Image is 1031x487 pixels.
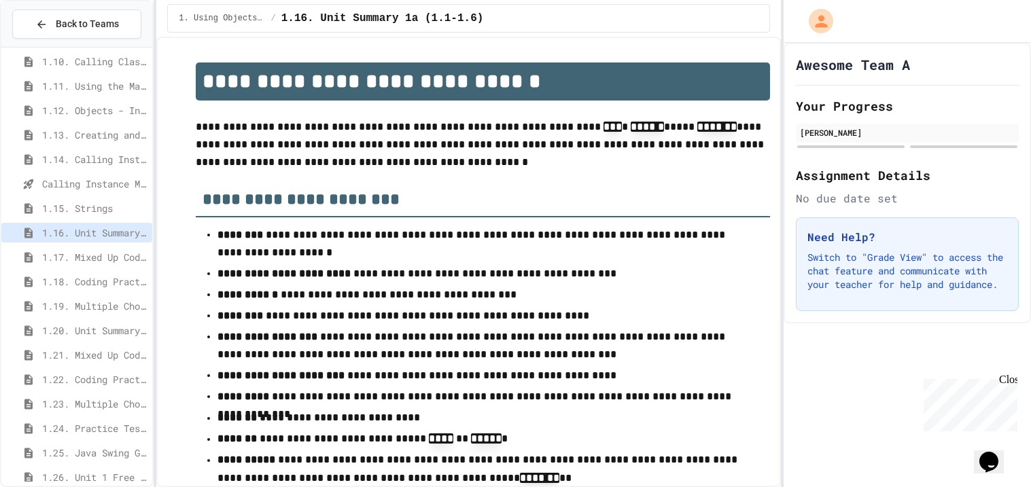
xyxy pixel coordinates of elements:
span: 1.24. Practice Test for Objects (1.12-1.14) [42,421,147,435]
span: 1.23. Multiple Choice Exercises for Unit 1b (1.9-1.15) [42,397,147,411]
span: 1. Using Objects and Methods [179,13,265,24]
p: Switch to "Grade View" to access the chat feature and communicate with your teacher for help and ... [807,251,1007,291]
h1: Awesome Team A [796,55,910,74]
div: [PERSON_NAME] [800,126,1015,139]
h2: Assignment Details [796,166,1019,185]
span: 1.14. Calling Instance Methods [42,152,147,166]
span: Back to Teams [56,17,119,31]
span: 1.10. Calling Class Methods [42,54,147,69]
span: 1.18. Coding Practice 1a (1.1-1.6) [42,274,147,289]
span: 1.12. Objects - Instances of Classes [42,103,147,118]
iframe: chat widget [918,374,1017,431]
iframe: chat widget [974,433,1017,473]
div: My Account [794,5,837,37]
span: 1.26. Unit 1 Free Response Question (FRQ) Practice [42,470,147,484]
div: Chat with us now!Close [5,5,94,86]
span: Calling Instance Methods - Topic 1.14 [42,177,147,191]
span: / [270,13,275,24]
span: 1.19. Multiple Choice Exercises for Unit 1a (1.1-1.6) [42,299,147,313]
h2: Your Progress [796,96,1019,115]
button: Back to Teams [12,10,141,39]
span: 1.25. Java Swing GUIs (optional) [42,446,147,460]
span: 1.15. Strings [42,201,147,215]
span: 1.17. Mixed Up Code Practice 1.1-1.6 [42,250,147,264]
span: 1.13. Creating and Initializing Objects: Constructors [42,128,147,142]
h3: Need Help? [807,229,1007,245]
span: 1.16. Unit Summary 1a (1.1-1.6) [281,10,484,26]
div: No due date set [796,190,1019,206]
span: 1.11. Using the Math Class [42,79,147,93]
span: 1.22. Coding Practice 1b (1.7-1.15) [42,372,147,386]
span: 1.21. Mixed Up Code Practice 1b (1.7-1.15) [42,348,147,362]
span: 1.20. Unit Summary 1b (1.7-1.15) [42,323,147,338]
span: 1.16. Unit Summary 1a (1.1-1.6) [42,226,147,240]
